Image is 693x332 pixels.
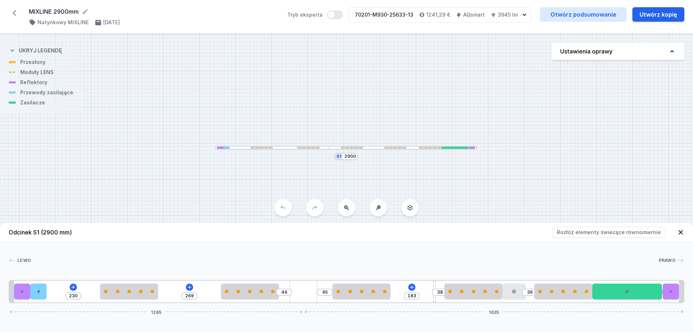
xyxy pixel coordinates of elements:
[327,10,343,19] button: Tryb eksperta
[502,284,526,299] div: Casambi / AQsmart
[349,7,531,22] button: 70201-M930-25633-131241,29 €AQsmart3945 lm
[30,284,47,299] div: Hole for power supply cable
[38,19,89,26] h4: Natynkowy MIXLINE
[19,47,62,54] h4: Ukryj legendę
[9,228,72,237] h4: Odcinek S1
[663,284,679,299] div: PET next module 50°
[82,8,89,15] button: Edytuj nazwę projektu
[103,19,120,26] h4: [DATE]
[463,11,485,18] h4: AQsmart
[100,284,158,299] div: 5 LENS module 250mm 54°
[632,7,684,22] button: Utwórz kopię
[540,7,627,22] a: Otwórz podsumowanie
[498,11,518,18] h4: 3945 lm
[148,310,164,314] span: 1265
[659,258,676,263] span: Prawo
[355,11,413,18] div: 70201-M930-25633-13
[14,284,30,299] div: PET next module 50°
[534,284,592,299] div: 5 LENS module 250mm 54°
[592,284,662,299] div: DALI Driver - up to 75W
[29,7,279,16] form: MIXLINE 2900mm
[287,10,343,19] label: Tryb eksperta
[17,258,31,263] span: Lewo
[486,310,502,314] span: 1635
[444,284,502,299] div: 5 LENS module 250mm 54°
[426,11,450,18] h4: 1241,29 €
[41,229,72,236] span: (2900 mm)
[344,154,356,159] input: Wymiar [mm]
[9,41,62,59] button: Ukryj legendę
[332,284,391,299] div: 5 LENS module 250mm 54°
[560,47,613,56] h4: Ustawienia oprawy
[221,284,279,299] div: 5 LENS module 250mm 54°
[552,43,684,60] button: Ustawienia oprawy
